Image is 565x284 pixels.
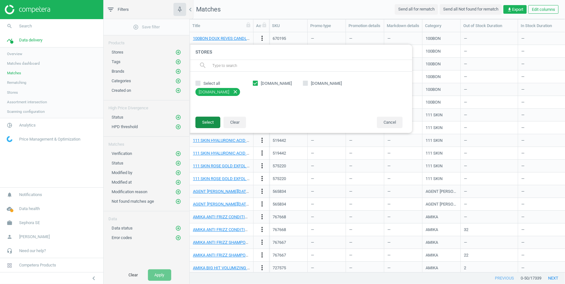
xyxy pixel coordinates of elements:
[7,99,47,105] span: Assortment intersection
[7,90,18,95] span: Stores
[7,70,21,76] span: Matches
[7,51,22,56] span: Overview
[19,136,80,142] span: Price Management & Optimization
[112,78,131,83] span: Categories
[104,21,189,33] button: add_circle_outlineSave filter
[112,189,147,194] span: Modification reason
[112,50,123,55] span: Stores
[4,231,16,243] i: person
[112,161,123,165] span: Status
[175,114,181,120] i: add_circle_outline
[175,88,181,93] i: add_circle_outline
[187,6,194,13] i: chevron_left
[112,180,132,185] span: Modified at
[19,248,46,254] span: Need our help?
[112,69,124,74] span: Brands
[107,6,114,13] i: filter_list
[175,199,181,204] i: add_circle_outline
[175,179,181,186] button: add_circle_outline
[118,7,129,12] span: Filters
[175,69,181,74] i: add_circle_outline
[7,109,45,114] span: Scanning configuration
[7,61,40,66] span: Matches dashboard
[112,235,132,240] span: Error codes
[112,115,123,120] span: Status
[90,274,98,282] i: chevron_left
[148,269,171,281] button: Apply
[4,217,16,229] i: work
[175,235,181,241] button: add_circle_outline
[19,206,40,212] span: Data health
[19,192,42,198] span: Notifications
[112,170,132,175] span: Modified by
[112,88,131,93] span: Created on
[175,124,181,130] button: add_circle_outline
[133,24,160,30] span: Save filter
[112,151,132,156] span: Verification
[112,226,133,230] span: Data status
[7,80,26,85] span: Rematching
[19,122,36,128] span: Analytics
[175,59,181,65] button: add_circle_outline
[175,225,181,231] i: add_circle_outline
[104,137,189,147] div: Matches
[104,211,189,222] div: Data
[175,68,181,75] button: add_circle_outline
[19,23,32,29] span: Search
[189,45,412,60] h4: Stores
[4,203,16,215] i: cloud_done
[175,170,181,176] button: add_circle_outline
[104,35,189,46] div: Products
[5,5,50,14] img: ajHJNr6hYgQAAAAASUVORK5CYII=
[122,269,145,281] button: Clear
[175,114,181,120] button: add_circle_outline
[175,78,181,84] button: add_circle_outline
[19,220,40,226] span: Sephora SE
[4,34,16,46] i: timeline
[133,24,139,30] i: add_circle_outline
[7,136,12,142] img: wGWNvw8QSZomAAAAABJRU5ErkJggg==
[86,274,102,282] button: chevron_left
[4,245,16,257] i: headset_mic
[4,189,16,201] i: notifications
[19,262,56,268] span: Competera Products
[175,87,181,94] button: add_circle_outline
[175,198,181,205] button: add_circle_outline
[175,225,181,231] button: add_circle_outline
[112,59,121,64] span: Tags
[175,160,181,166] button: add_circle_outline
[175,189,181,195] button: add_circle_outline
[104,100,189,111] div: High Price Divergence
[4,119,16,131] i: pie_chart_outlined
[19,37,42,43] span: Data delivery
[175,150,181,157] button: add_circle_outline
[175,179,181,185] i: add_circle_outline
[112,199,154,204] span: Not found matches age
[19,234,50,240] span: [PERSON_NAME]
[112,124,138,129] span: HPD threshold
[175,49,181,55] button: add_circle_outline
[4,20,16,32] i: search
